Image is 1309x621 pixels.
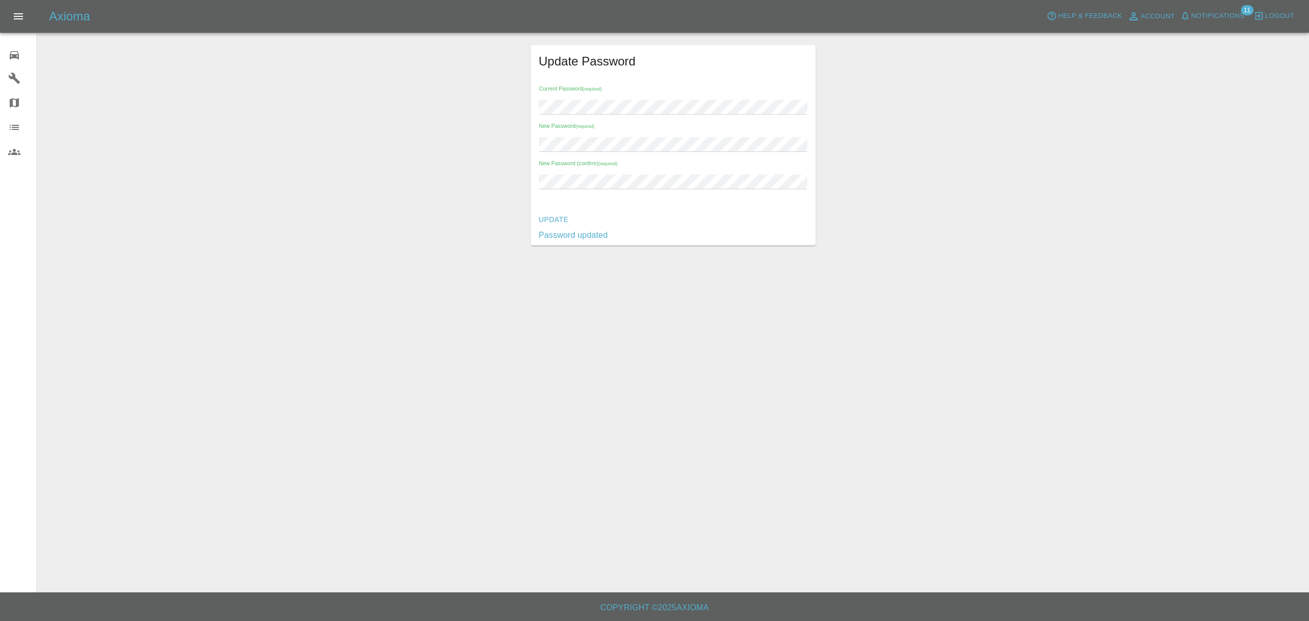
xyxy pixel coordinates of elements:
[1044,8,1124,24] button: Help & Feedback
[49,8,90,25] h5: Axioma
[1125,8,1178,25] a: Account
[598,162,617,166] small: (required)
[575,124,594,129] small: (required)
[1178,8,1247,24] button: Notifications
[539,123,595,129] span: New Password
[539,161,618,167] span: New Password (confirm)
[539,229,608,241] p: Password updated
[1265,10,1294,22] span: Logout
[1191,10,1245,22] span: Notifications
[539,85,602,92] span: Current Password
[582,87,601,92] small: (required)
[1141,11,1175,23] span: Account
[1240,5,1253,15] span: 11
[539,53,807,70] span: Update Password
[535,210,573,229] button: Update
[1058,10,1122,22] span: Help & Feedback
[1251,8,1297,24] button: Logout
[8,601,1301,615] h6: Copyright © 2025 Axioma
[6,4,31,29] button: Open drawer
